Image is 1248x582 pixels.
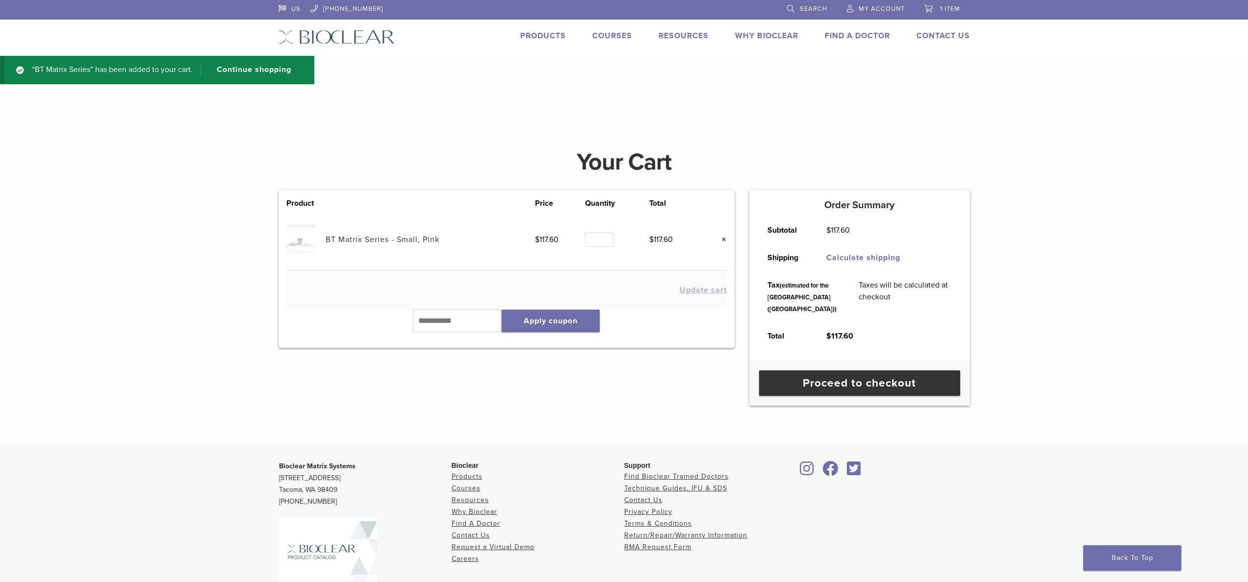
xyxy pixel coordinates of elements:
[452,555,479,563] a: Careers
[826,225,850,235] bdi: 117.60
[859,5,905,13] span: My Account
[271,150,977,174] h1: Your Cart
[286,197,326,209] th: Product
[452,484,481,492] a: Courses
[826,331,831,341] span: $
[749,199,970,211] h5: Order Summary
[535,197,586,209] th: Price
[452,531,490,539] a: Contact Us
[624,543,691,551] a: RMA Request Form
[826,253,900,263] a: Calculate shipping
[800,5,827,13] span: Search
[624,461,651,469] span: Support
[452,543,535,551] a: Request a Virtual Demo
[757,244,815,271] th: Shipping
[279,462,356,470] strong: Bioclear Matrix Systems
[714,233,727,246] a: Remove this item
[624,519,692,528] a: Terms & Conditions
[759,370,960,396] a: Proceed to checkout
[659,31,709,41] a: Resources
[797,467,817,477] a: Bioclear
[535,235,559,244] bdi: 117.60
[624,484,727,492] a: Technique Guides, IFU & SDS
[826,331,853,341] bdi: 117.60
[585,197,649,209] th: Quantity
[844,467,865,477] a: Bioclear
[917,31,970,41] a: Contact Us
[1083,545,1181,571] a: Back To Top
[452,496,489,504] a: Resources
[452,519,500,528] a: Find A Doctor
[535,235,539,244] span: $
[649,235,673,244] bdi: 117.60
[326,235,439,244] a: BT Matrix Series - Small, Pink
[624,531,747,539] a: Return/Repair/Warranty Information
[848,271,963,322] td: Taxes will be calculated at checkout
[520,31,566,41] a: Products
[757,217,815,244] th: Subtotal
[624,508,672,516] a: Privacy Policy
[680,286,727,294] button: Update cart
[649,235,654,244] span: $
[452,472,483,481] a: Products
[279,461,452,508] p: [STREET_ADDRESS] Tacoma, WA 98409 [PHONE_NUMBER]
[757,322,815,350] th: Total
[825,31,890,41] a: Find A Doctor
[502,310,600,332] button: Apply coupon
[279,30,395,44] img: Bioclear
[940,5,960,13] span: 1 item
[286,225,315,254] img: BT Matrix Series - Small, Pink
[649,197,700,209] th: Total
[452,508,497,516] a: Why Bioclear
[757,271,848,322] th: Tax
[592,31,632,41] a: Courses
[201,64,299,76] a: Continue shopping
[819,467,842,477] a: Bioclear
[624,472,729,481] a: Find Bioclear Trained Doctors
[767,282,837,313] small: (estimated for the [GEOGRAPHIC_DATA] ([GEOGRAPHIC_DATA]))
[624,496,662,504] a: Contact Us
[452,461,479,469] span: Bioclear
[826,225,831,235] span: $
[735,31,798,41] a: Why Bioclear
